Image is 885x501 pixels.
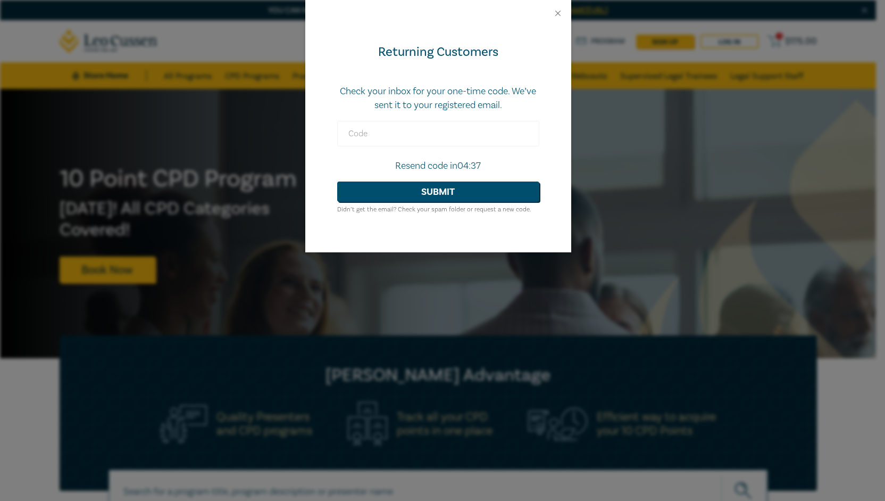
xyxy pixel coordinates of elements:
[337,121,539,146] input: Code
[337,85,539,112] p: Check your inbox for your one-time code. We’ve sent it to your registered email.
[553,9,563,18] button: Close
[337,182,539,202] button: Submit
[337,159,539,173] p: Resend code in 04:37
[337,206,531,213] small: Didn’t get the email? Check your spam folder or request a new code.
[337,44,539,61] div: Returning Customers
